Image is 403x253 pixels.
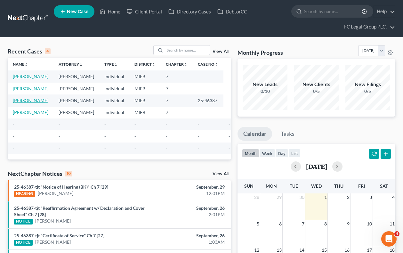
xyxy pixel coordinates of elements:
span: - [198,146,199,151]
div: 12:01PM [159,190,225,197]
td: 7 [161,83,193,94]
span: - [13,122,14,127]
span: - [134,146,136,151]
span: - [13,134,14,139]
div: 0/5 [345,88,390,94]
a: View All [213,172,229,176]
span: - [59,122,60,127]
div: 4 [45,48,51,54]
a: 25-46387-tjt "Reaffirmation Agreement w/ Declaration and Cover Sheet" Ch 7 [28] [14,205,145,217]
a: Districtunfold_more [134,62,156,67]
button: day [275,149,288,158]
i: unfold_more [79,63,83,67]
div: 0/5 [294,88,339,94]
a: [PERSON_NAME] [13,86,48,91]
span: - [104,146,106,151]
i: unfold_more [214,63,218,67]
td: MIEB [129,83,161,94]
span: Sun [244,183,254,189]
a: [PERSON_NAME] [38,190,73,197]
div: NextChapter Notices [8,170,72,177]
a: Case Nounfold_more [198,62,218,67]
div: NOTICE [14,219,33,224]
div: New Leads [243,81,287,88]
span: 5 [256,220,260,228]
h2: [DATE] [306,163,327,170]
a: [PERSON_NAME] [35,218,71,224]
td: [PERSON_NAME] [53,70,99,82]
span: Thu [334,183,343,189]
div: HEARING [14,191,35,197]
button: list [288,149,301,158]
div: Recent Cases [8,47,51,55]
td: 7 [161,70,193,82]
span: Wed [311,183,322,189]
a: FC Legal Group PLC. [341,21,395,33]
td: [PERSON_NAME] [53,94,99,106]
span: Mon [266,183,277,189]
span: Sat [380,183,388,189]
button: month [242,149,259,158]
td: 7 [161,94,193,106]
span: 4 [394,231,399,236]
a: Home [96,6,124,17]
h3: Monthly Progress [238,49,283,56]
button: week [259,149,275,158]
input: Search by name... [165,45,210,55]
span: 4 [391,193,395,201]
td: Individual [99,70,129,82]
span: 28 [254,193,260,201]
a: Chapterunfold_more [166,62,188,67]
td: [PERSON_NAME] [53,83,99,94]
div: 10 [65,171,72,176]
a: 25-46387-tjt "Certificate of Service" Ch 7 [27] [14,233,104,238]
i: unfold_more [24,63,28,67]
a: DebtorCC [214,6,250,17]
td: [PERSON_NAME] [53,107,99,118]
span: 7 [301,220,305,228]
span: 10 [366,220,373,228]
a: Tasks [275,127,300,141]
a: Directory Cases [165,6,214,17]
span: New Case [67,9,88,14]
a: Client Portal [124,6,165,17]
span: - [229,134,230,139]
span: 3 [369,193,373,201]
td: MIEB [129,70,161,82]
a: Calendar [238,127,272,141]
span: 8 [324,220,327,228]
a: View All [213,49,229,54]
span: - [134,134,136,139]
div: September, 29 [159,184,225,190]
a: [PERSON_NAME] [13,110,48,115]
span: Fri [358,183,365,189]
a: Help [374,6,395,17]
span: 30 [299,193,305,201]
div: New Filings [345,81,390,88]
span: 9 [346,220,350,228]
a: 25-46387-tjt "Notice of Hearing (BK)" Ch 7 [29] [14,184,108,190]
span: - [59,146,60,151]
i: unfold_more [152,63,156,67]
a: [PERSON_NAME] [35,239,71,245]
i: unfold_more [114,63,118,67]
span: - [166,122,167,127]
span: - [166,134,167,139]
td: 7 [161,107,193,118]
span: - [166,146,167,151]
td: Individual [99,83,129,94]
span: - [134,122,136,127]
a: Attorneyunfold_more [59,62,83,67]
span: - [104,134,106,139]
td: MIEB [129,107,161,118]
div: September, 26 [159,205,225,211]
span: 11 [389,220,395,228]
span: - [198,134,199,139]
span: - [13,146,14,151]
div: 0/10 [243,88,287,94]
td: 25-46387 [193,94,223,106]
span: - [229,146,230,151]
iframe: Intercom live chat [381,231,397,247]
td: Individual [99,94,129,106]
div: 1:03AM [159,239,225,245]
